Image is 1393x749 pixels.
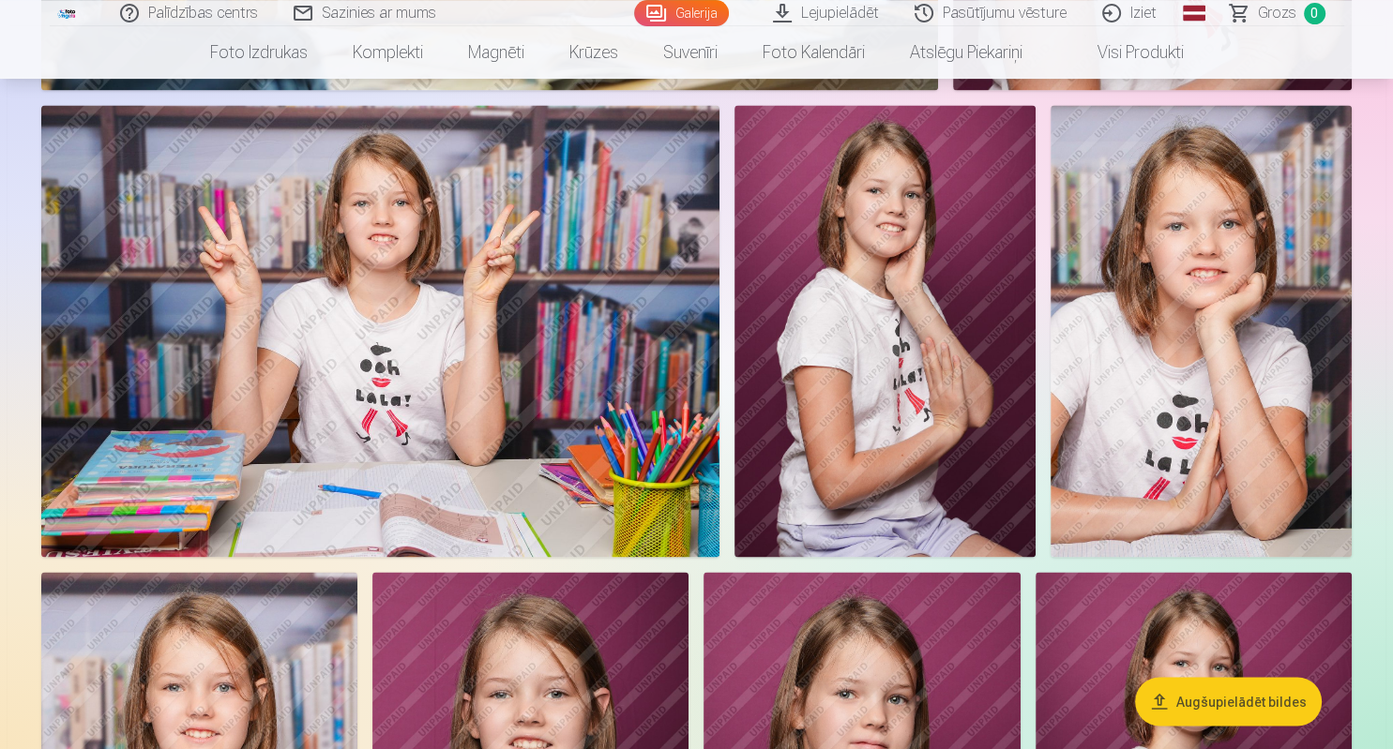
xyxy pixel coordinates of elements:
[547,26,641,79] a: Krūzes
[188,26,330,79] a: Foto izdrukas
[887,26,1045,79] a: Atslēgu piekariņi
[740,26,887,79] a: Foto kalendāri
[57,7,78,19] img: /fa1
[1135,678,1322,727] button: Augšupielādēt bildes
[446,26,547,79] a: Magnēti
[1258,2,1296,24] span: Grozs
[330,26,446,79] a: Komplekti
[1304,3,1325,24] span: 0
[641,26,740,79] a: Suvenīri
[1045,26,1206,79] a: Visi produkti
